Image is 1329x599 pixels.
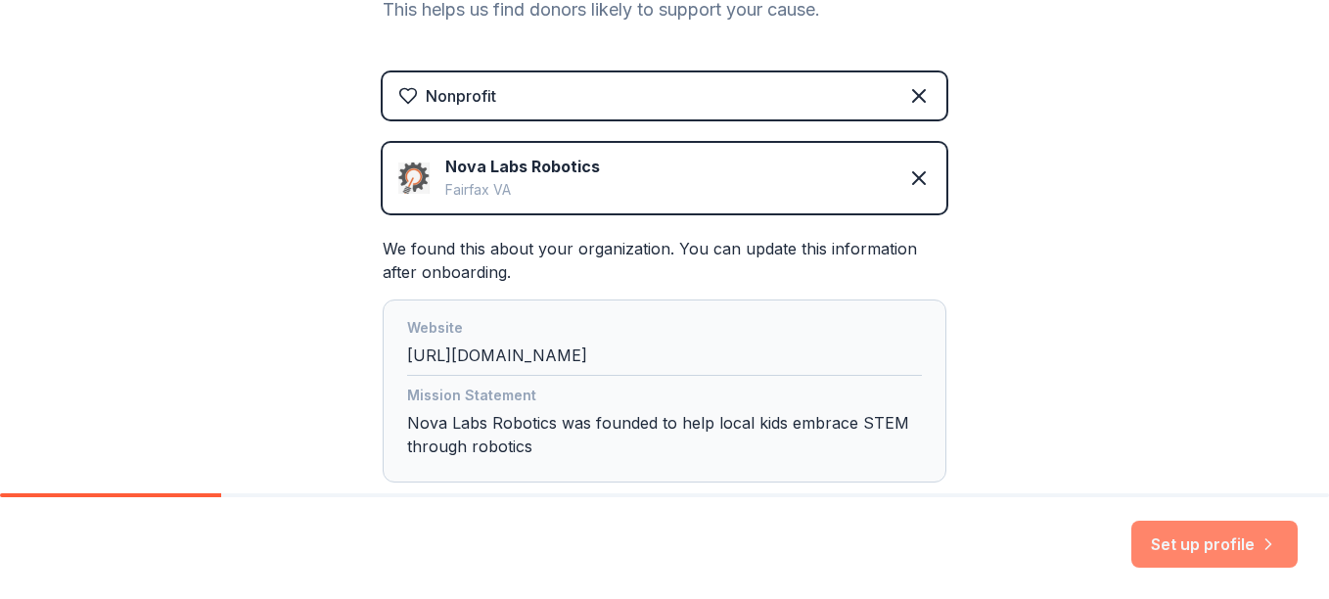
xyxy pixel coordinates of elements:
div: [URL][DOMAIN_NAME] [407,316,922,376]
div: Nova Labs Robotics was founded to help local kids embrace STEM through robotics [407,384,922,466]
div: We found this about your organization. You can update this information after onboarding. [383,237,946,483]
div: Website [407,316,922,344]
div: Mission Statement [407,384,922,411]
div: Nonprofit [426,84,496,108]
img: Icon for Nova Labs Robotics [398,162,430,194]
button: Set up profile [1131,521,1298,568]
div: Fairfax VA [445,178,600,202]
div: Nova Labs Robotics [445,155,600,178]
